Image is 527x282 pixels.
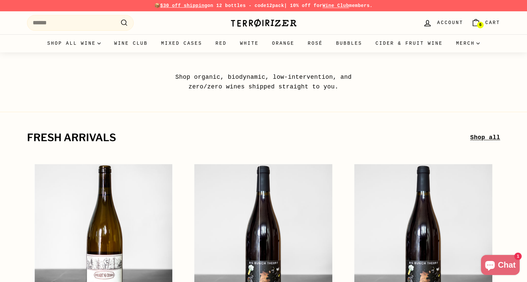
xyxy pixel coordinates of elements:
a: Cider & Fruit Wine [369,34,450,52]
a: Bubbles [329,34,369,52]
p: 📦 on 12 bottles - code | 10% off for members. [27,2,500,9]
div: Primary [14,34,514,52]
summary: Shop all wine [41,34,108,52]
h2: fresh arrivals [27,132,470,144]
p: Shop organic, biodynamic, low-intervention, and zero/zero wines shipped straight to you. [160,72,367,92]
a: White [233,34,265,52]
a: Orange [265,34,301,52]
inbox-online-store-chat: Shopify online store chat [479,255,522,277]
a: Red [209,34,233,52]
a: Wine Club [107,34,154,52]
span: $30 off shipping [160,3,208,8]
a: Wine Club [322,3,349,8]
span: 6 [479,23,481,27]
a: Mixed Cases [154,34,209,52]
strong: 12pack [266,3,284,8]
a: Cart [467,13,504,33]
span: Account [437,19,463,26]
summary: Merch [449,34,486,52]
span: Cart [485,19,500,26]
a: Shop all [470,133,500,143]
a: Rosé [301,34,329,52]
a: Account [419,13,467,33]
